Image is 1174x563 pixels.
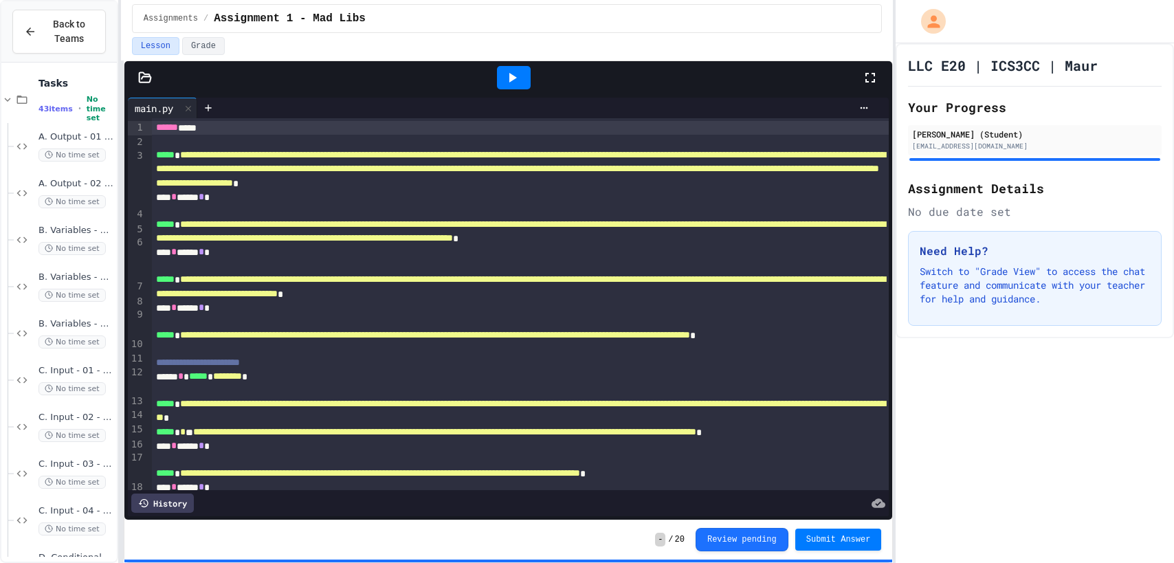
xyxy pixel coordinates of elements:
[38,225,114,236] span: B. Variables - 01 - Print Values
[38,522,106,536] span: No time set
[795,529,882,551] button: Submit Answer
[128,149,145,208] div: 3
[38,104,73,113] span: 43 items
[912,141,1158,151] div: [EMAIL_ADDRESS][DOMAIN_NAME]
[128,338,145,352] div: 10
[1060,448,1160,507] iframe: chat widget
[128,280,145,294] div: 7
[1116,508,1160,549] iframe: chat widget
[128,366,145,395] div: 12
[38,148,106,162] span: No time set
[38,178,114,190] span: A. Output - 02 - Print Diamond Shape
[128,395,145,408] div: 13
[128,451,145,481] div: 17
[696,528,788,551] button: Review pending
[908,179,1162,198] h2: Assignment Details
[38,77,114,89] span: Tasks
[38,131,114,143] span: A. Output - 01 - Hello World
[128,352,145,366] div: 11
[78,103,81,114] span: •
[38,365,114,377] span: C. Input - 01 - Double The Number
[38,459,114,470] span: C. Input - 03 - Read Name
[908,98,1162,117] h2: Your Progress
[214,10,366,27] span: Assignment 1 - Mad Libs
[45,17,94,46] span: Back to Teams
[128,236,145,280] div: 6
[128,295,145,309] div: 8
[38,318,114,330] span: B. Variables - 03 - Calculate
[38,195,106,208] span: No time set
[182,37,225,55] button: Grade
[675,534,685,545] span: 20
[144,13,198,24] span: Assignments
[128,481,145,510] div: 18
[128,98,197,118] div: main.py
[38,335,106,349] span: No time set
[12,10,106,54] button: Back to Teams
[128,423,145,437] div: 15
[38,505,114,517] span: C. Input - 04 - Area
[668,534,673,545] span: /
[128,121,145,135] div: 1
[908,203,1162,220] div: No due date set
[38,242,106,255] span: No time set
[920,265,1150,306] p: Switch to "Grade View" to access the chat feature and communicate with your teacher for help and ...
[128,208,145,222] div: 4
[132,37,179,55] button: Lesson
[128,408,145,423] div: 14
[128,135,145,149] div: 2
[907,5,949,37] div: My Account
[128,308,145,338] div: 9
[128,101,180,115] div: main.py
[38,429,106,442] span: No time set
[38,412,114,423] span: C. Input - 02 - Sum Four Integers
[38,476,106,489] span: No time set
[655,533,665,547] span: -
[912,128,1158,140] div: [PERSON_NAME] (Student)
[806,534,871,545] span: Submit Answer
[128,223,145,236] div: 5
[908,56,1098,75] h1: LLC E20 | ICS3CC | Maur
[920,243,1150,259] h3: Need Help?
[128,438,145,452] div: 16
[87,95,114,122] span: No time set
[38,272,114,283] span: B. Variables - 02 - Describe Person
[203,13,208,24] span: /
[38,382,106,395] span: No time set
[131,494,194,513] div: History
[38,289,106,302] span: No time set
